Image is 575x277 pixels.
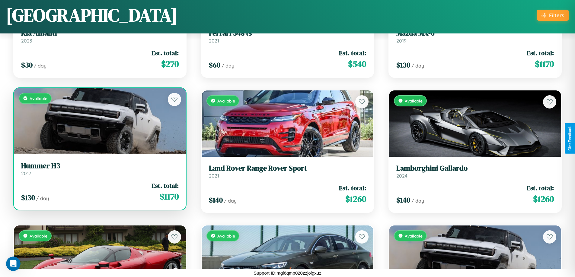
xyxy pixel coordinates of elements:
span: $ 140 [396,195,410,205]
span: $ 270 [161,58,179,70]
h1: [GEOGRAPHIC_DATA] [6,3,177,27]
h3: Land Rover Range Rover Sport [209,164,366,173]
span: 2021 [209,38,219,44]
span: $ 1260 [533,193,554,205]
span: $ 140 [209,195,223,205]
span: Available [217,98,235,103]
span: $ 130 [21,193,35,203]
span: Est. total: [152,49,179,57]
a: Lamborghini Gallardo2024 [396,164,554,179]
span: 2021 [209,173,219,179]
span: 2023 [21,38,32,44]
h3: Ferrari 348 ts [209,29,366,38]
span: / day [224,198,237,204]
span: 2017 [21,170,31,176]
span: Est. total: [527,49,554,57]
a: Hummer H32017 [21,162,179,176]
span: Available [30,96,47,101]
span: Available [405,98,423,103]
h3: Lamborghini Gallardo [396,164,554,173]
span: Est. total: [339,184,366,192]
h3: Kia Amanti [21,29,179,38]
span: Est. total: [527,184,554,192]
span: Est. total: [339,49,366,57]
button: Filters [537,10,569,21]
span: $ 1170 [160,190,179,203]
span: $ 130 [396,60,410,70]
div: Give Feedback [568,126,572,151]
span: 2024 [396,173,407,179]
span: / day [411,198,424,204]
h3: Mazda MX-6 [396,29,554,38]
span: $ 540 [348,58,366,70]
h3: Hummer H3 [21,162,179,170]
span: $ 1260 [345,193,366,205]
span: Available [30,233,47,238]
span: $ 1170 [535,58,554,70]
a: Mazda MX-62019 [396,29,554,44]
span: 2019 [396,38,407,44]
span: / day [222,63,234,69]
a: Kia Amanti2023 [21,29,179,44]
div: Filters [549,12,564,18]
span: Est. total: [152,181,179,190]
span: / day [411,63,424,69]
a: Land Rover Range Rover Sport2021 [209,164,366,179]
p: Support ID: mgl6qmp020zzjolgxuz [254,269,321,277]
span: Available [217,233,235,238]
span: Available [405,233,423,238]
span: / day [36,195,49,201]
a: Ferrari 348 ts2021 [209,29,366,44]
iframe: Intercom live chat [6,257,21,271]
span: $ 60 [209,60,220,70]
span: / day [34,63,46,69]
span: $ 30 [21,60,33,70]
